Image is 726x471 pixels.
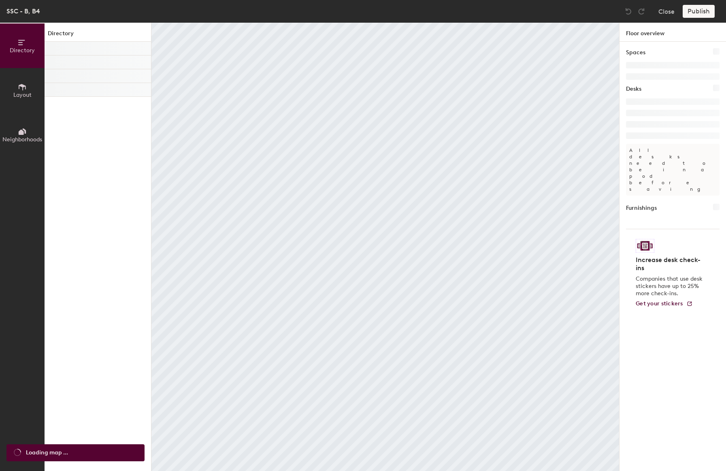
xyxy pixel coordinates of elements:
h1: Directory [45,29,151,42]
h4: Increase desk check-ins [636,256,705,272]
img: Sticker logo [636,239,654,253]
h1: Furnishings [626,204,657,213]
img: Redo [637,7,645,15]
h1: Floor overview [620,23,726,42]
p: All desks need to be in a pod before saving [626,144,720,196]
div: SSC - B, B4 [6,6,40,16]
span: Loading map ... [26,448,68,457]
img: Undo [624,7,632,15]
span: Layout [13,92,32,98]
button: Close [658,5,675,18]
h1: Desks [626,85,641,94]
a: Get your stickers [636,301,693,307]
h1: Spaces [626,48,645,57]
span: Neighborhoods [2,136,42,143]
span: Directory [10,47,35,54]
p: Companies that use desk stickers have up to 25% more check-ins. [636,275,705,297]
canvas: Map [151,23,619,471]
span: Get your stickers [636,300,683,307]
